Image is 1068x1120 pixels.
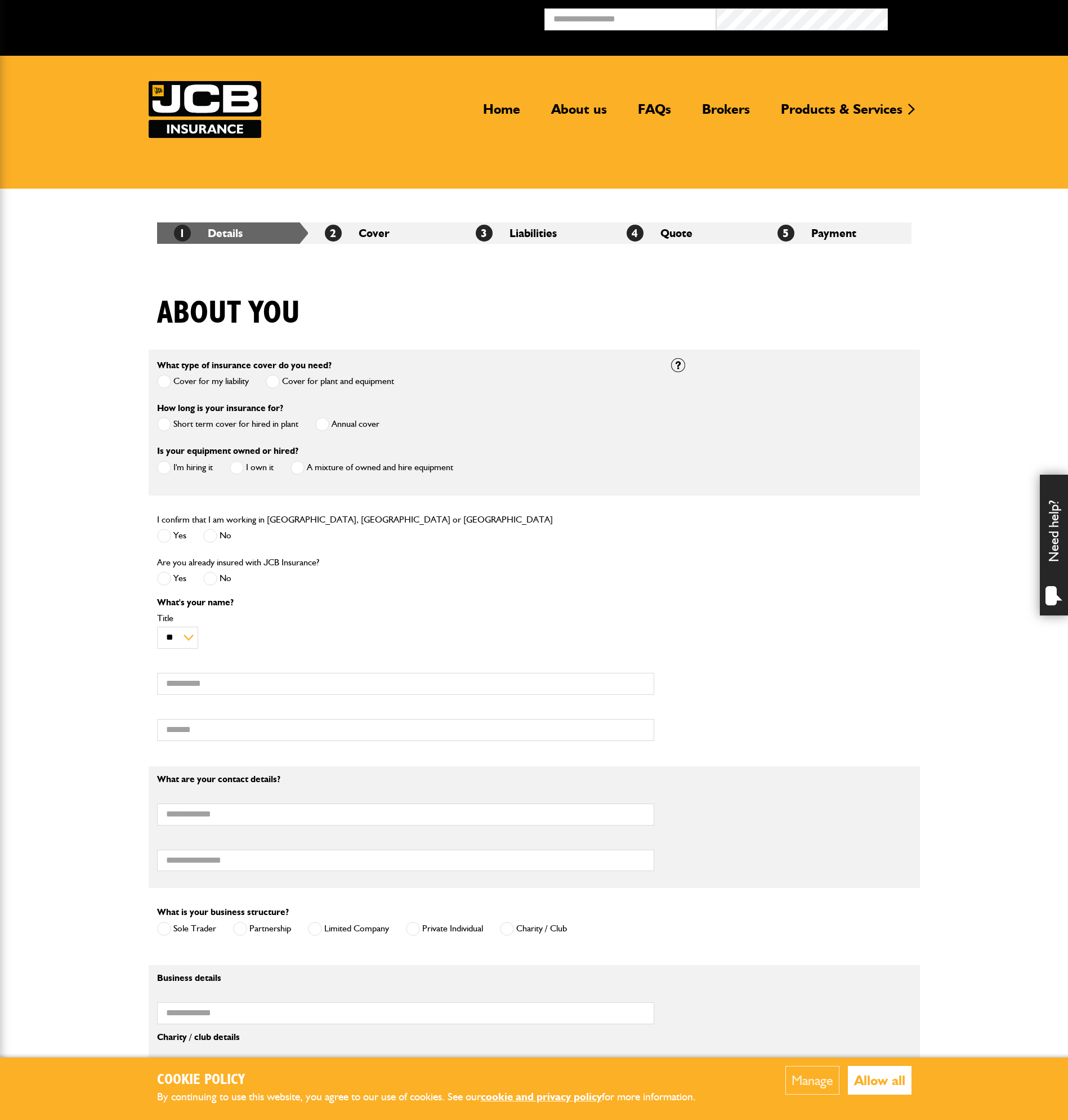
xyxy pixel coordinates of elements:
[157,572,186,586] label: Yes
[785,1066,839,1095] button: Manage
[888,8,1060,26] button: Broker Login
[475,101,529,127] a: Home
[694,101,758,127] a: Brokers
[157,447,298,456] label: Is your equipment owned or hired?
[157,775,654,784] p: What are your contact details?
[266,374,394,389] label: Cover for plant and equipment
[308,922,389,936] label: Limited Company
[203,572,231,586] label: No
[481,1090,602,1103] a: cookie and privacy policy
[157,529,186,543] label: Yes
[629,101,680,127] a: FAQs
[149,81,261,138] a: JCB Insurance Services
[157,908,289,917] label: What is your business structure?
[610,222,761,244] li: Quote
[157,1033,654,1042] p: Charity / club details
[500,922,567,936] label: Charity / Club
[157,598,654,607] p: What's your name?
[315,417,379,431] label: Annual cover
[157,461,213,475] label: I'm hiring it
[406,922,483,936] label: Private Individual
[157,1072,714,1089] h2: Cookie Policy
[543,101,615,127] a: About us
[157,222,308,244] li: Details
[1040,475,1068,615] div: Need help?
[459,222,610,244] li: Liabilities
[157,974,654,983] p: Business details
[157,922,216,936] label: Sole Trader
[230,461,274,475] label: I own it
[203,529,231,543] label: No
[308,222,459,244] li: Cover
[627,225,644,242] span: 4
[149,81,261,138] img: JCB Insurance Services logo
[233,922,291,936] label: Partnership
[157,404,283,413] label: How long is your insurance for?
[777,225,794,242] span: 5
[848,1066,911,1095] button: Allow all
[325,225,342,242] span: 2
[291,461,453,475] label: A mixture of owned and hire equipment
[174,225,191,242] span: 1
[157,417,298,431] label: Short term cover for hired in plant
[157,1088,714,1106] p: By continuing to use this website, you agree to our use of cookies. See our for more information.
[157,361,332,370] label: What type of insurance cover do you need?
[157,558,319,567] label: Are you already insured with JCB Insurance?
[761,222,911,244] li: Payment
[157,614,654,623] label: Title
[157,374,249,389] label: Cover for my liability
[157,515,553,524] label: I confirm that I am working in [GEOGRAPHIC_DATA], [GEOGRAPHIC_DATA] or [GEOGRAPHIC_DATA]
[476,225,493,242] span: 3
[157,294,300,332] h1: About you
[772,101,911,127] a: Products & Services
